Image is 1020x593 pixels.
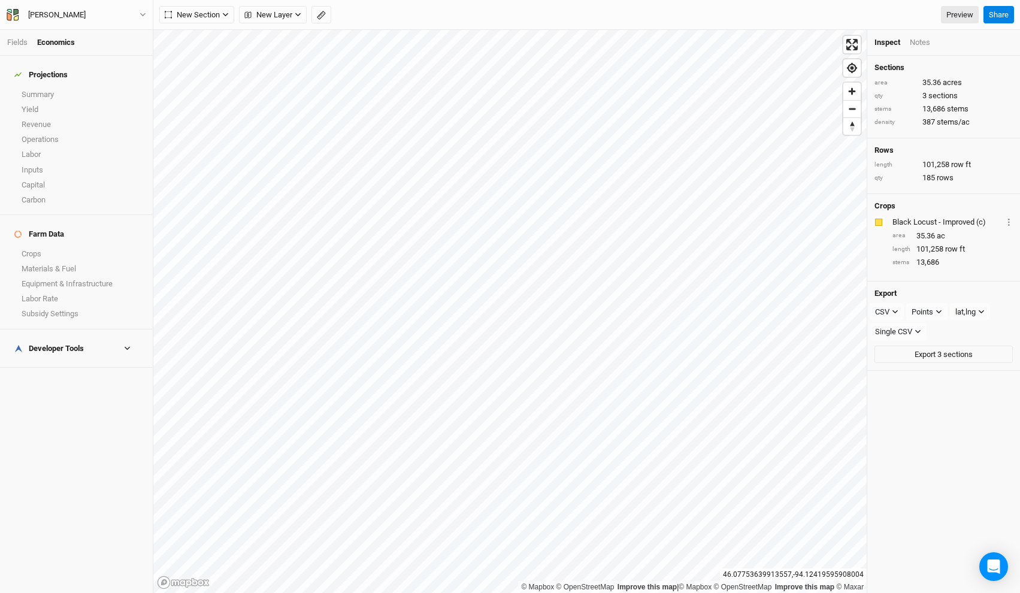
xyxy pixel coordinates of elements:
button: lat,lng [950,303,990,321]
span: sections [928,90,958,101]
button: Enter fullscreen [843,36,861,53]
div: Black Locust - Improved (c) [892,217,1003,228]
div: area [892,231,910,240]
h4: Developer Tools [7,337,146,361]
div: | [521,581,864,593]
span: New Layer [244,9,292,21]
button: New Layer [239,6,307,24]
a: OpenStreetMap [556,583,615,591]
div: Inspect [874,37,900,48]
div: qty [874,92,916,101]
a: Mapbox [679,583,712,591]
div: 13,686 [874,104,1013,114]
span: stems [947,104,968,114]
span: rows [937,173,954,183]
div: [PERSON_NAME] [28,9,86,21]
button: Reset bearing to north [843,117,861,135]
div: Developer Tools [14,344,84,353]
a: Preview [941,6,979,24]
a: Maxar [836,583,864,591]
div: 101,258 [892,244,1013,255]
span: New Section [165,9,220,21]
span: row ft [945,244,965,255]
button: [PERSON_NAME] [6,8,147,22]
button: Crop Usage [1005,215,1013,229]
a: Fields [7,38,28,47]
div: CSV [875,306,889,318]
button: Zoom out [843,100,861,117]
div: 3 [874,90,1013,101]
button: Export 3 sections [874,346,1013,364]
button: New Section [159,6,234,24]
button: Single CSV [870,323,927,341]
div: Bronson Stone [28,9,86,21]
div: qty [874,174,916,183]
button: Points [906,303,948,321]
h4: Crops [874,201,895,211]
button: Find my location [843,59,861,77]
span: ac [937,231,945,241]
canvas: Map [153,30,867,593]
a: Mapbox [521,583,554,591]
button: CSV [870,303,904,321]
div: Open Intercom Messenger [979,552,1008,581]
span: stems/ac [937,117,970,128]
h4: Export [874,289,1013,298]
div: Single CSV [875,326,912,338]
a: Improve this map [775,583,834,591]
div: stems [874,105,916,114]
span: acres [943,77,962,88]
div: lat,lng [955,306,976,318]
div: length [874,161,916,170]
span: row ft [951,159,971,170]
div: Notes [910,37,930,48]
div: area [874,78,916,87]
div: length [892,245,910,254]
div: 35.36 [874,77,1013,88]
a: Mapbox logo [157,576,210,589]
div: 185 [874,173,1013,183]
div: 101,258 [874,159,1013,170]
button: Share [983,6,1014,24]
div: 387 [874,117,1013,128]
a: OpenStreetMap [714,583,772,591]
div: density [874,118,916,127]
h4: Rows [874,146,1013,155]
div: Economics [37,37,75,48]
span: Reset bearing to north [843,118,861,135]
div: 46.07753639913557 , -94.12419595908004 [720,568,867,581]
h4: Sections [874,63,1013,72]
div: Farm Data [14,229,64,239]
div: Points [912,306,933,318]
div: 35.36 [892,231,1013,241]
span: Zoom out [843,101,861,117]
div: stems [892,258,910,267]
button: Shortcut: M [311,6,331,24]
a: Improve this map [618,583,677,591]
div: Projections [14,70,68,80]
div: 13,686 [892,257,1013,268]
button: Zoom in [843,83,861,100]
